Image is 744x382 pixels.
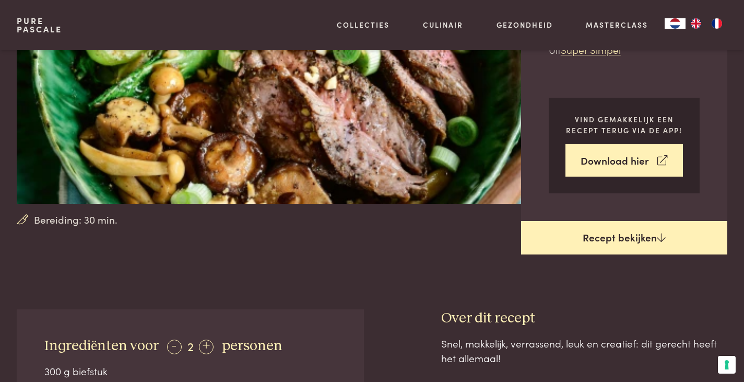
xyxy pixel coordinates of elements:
span: Ingrediënten voor [44,339,159,353]
div: Language [665,18,686,29]
a: PurePascale [17,17,62,33]
div: + [199,340,214,354]
span: 2 [187,337,194,354]
a: Recept bekijken [521,221,728,254]
a: FR [706,18,727,29]
div: 300 g biefstuk [44,364,336,379]
a: Culinair [423,19,463,30]
span: personen [222,339,282,353]
a: Masterclass [586,19,648,30]
ul: Language list [686,18,727,29]
a: EN [686,18,706,29]
div: - [167,340,182,354]
a: Download hier [565,144,683,177]
a: Gezondheid [497,19,553,30]
h3: Over dit recept [441,309,728,328]
p: Vind gemakkelijk een recept terug via de app! [565,114,683,135]
a: Collecties [337,19,389,30]
aside: Language selected: Nederlands [665,18,727,29]
div: Snel, makkelijk, verrassend, leuk en creatief: dit gerecht heeft het allemaal! [441,336,728,366]
a: Super Simpel [561,42,621,56]
a: NL [665,18,686,29]
button: Uw voorkeuren voor toestemming voor trackingtechnologieën [718,356,736,374]
span: Bereiding: 30 min. [34,212,117,227]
